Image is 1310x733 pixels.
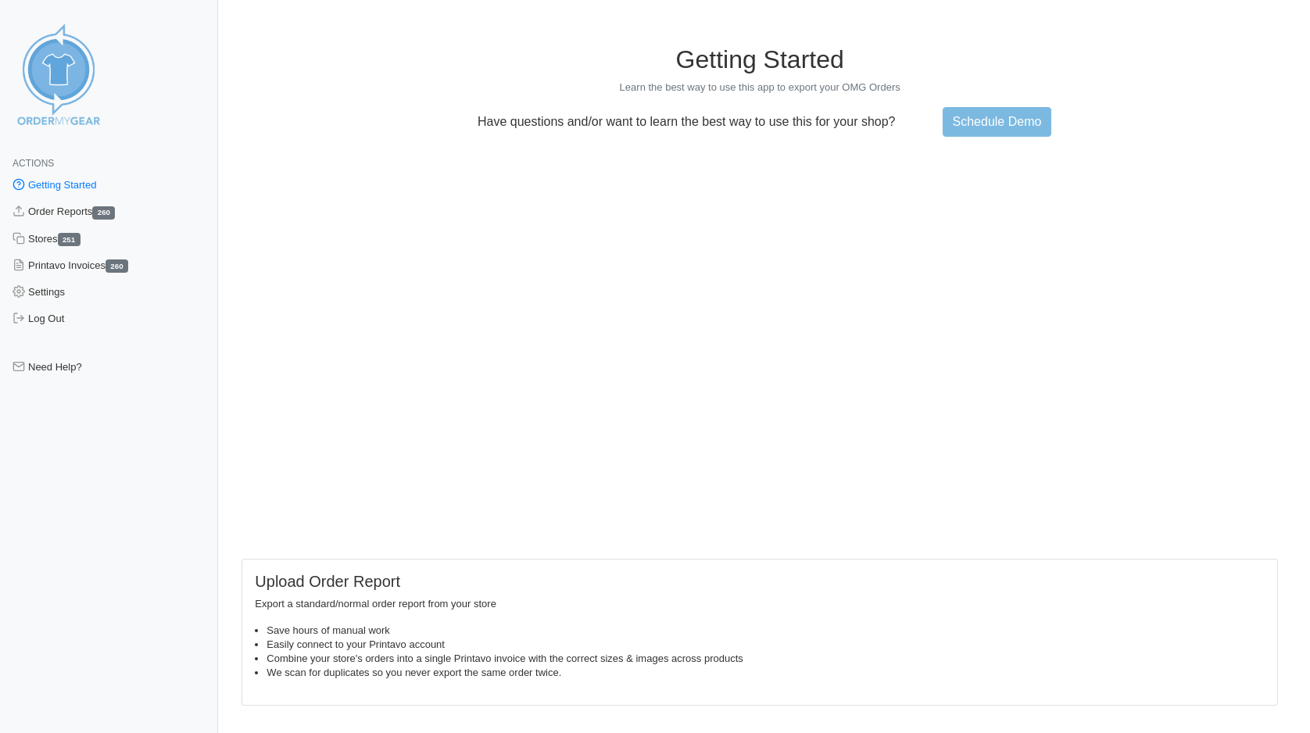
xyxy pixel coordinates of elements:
span: Actions [13,158,54,169]
h1: Getting Started [242,45,1278,74]
p: Export a standard/normal order report from your store [255,597,1265,611]
p: Have questions and/or want to learn the best way to use this for your shop? [468,115,905,129]
p: Learn the best way to use this app to export your OMG Orders [242,80,1278,95]
li: We scan for duplicates so you never export the same order twice. [267,666,1265,680]
li: Easily connect to your Printavo account [267,638,1265,652]
h5: Upload Order Report [255,572,1265,591]
a: Schedule Demo [943,107,1052,137]
span: 260 [106,259,128,273]
span: 260 [92,206,115,220]
li: Save hours of manual work [267,624,1265,638]
li: Combine your store's orders into a single Printavo invoice with the correct sizes & images across... [267,652,1265,666]
span: 251 [58,233,81,246]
